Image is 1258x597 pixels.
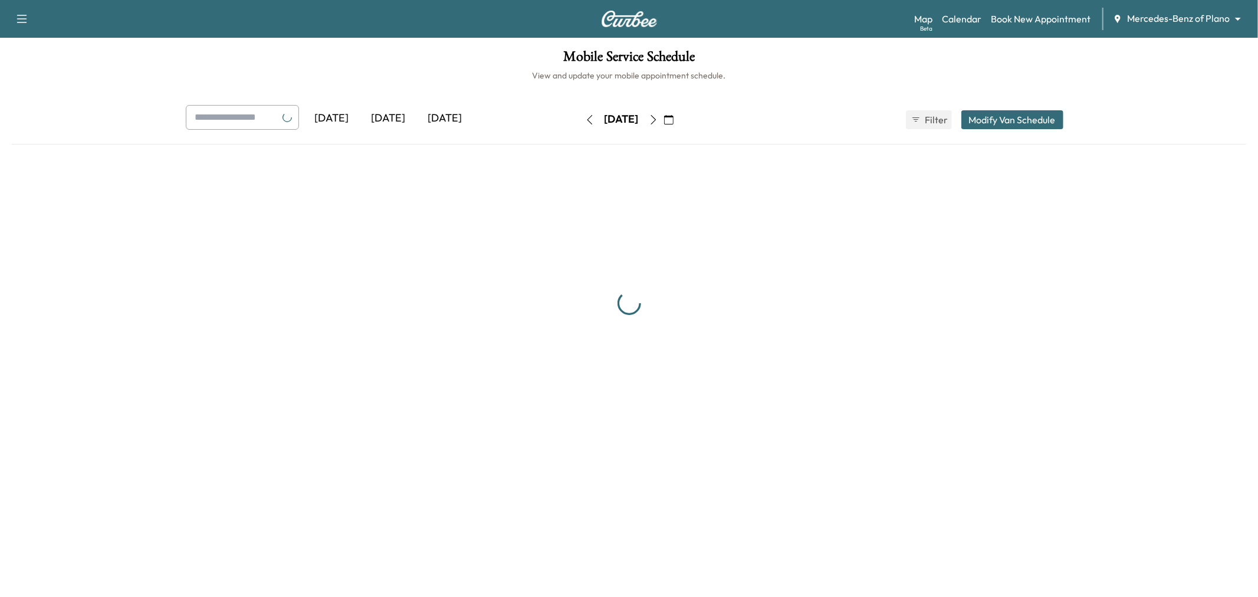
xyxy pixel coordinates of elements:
div: [DATE] [360,105,417,132]
a: Calendar [942,12,981,26]
button: Filter [906,110,952,129]
span: Filter [925,113,947,127]
h6: View and update your mobile appointment schedule. [12,70,1246,81]
button: Modify Van Schedule [961,110,1063,129]
h1: Mobile Service Schedule [12,50,1246,70]
div: Beta [920,24,932,33]
div: [DATE] [304,105,360,132]
div: [DATE] [605,112,639,127]
span: Mercedes-Benz of Plano [1127,12,1230,25]
div: [DATE] [417,105,474,132]
a: Book New Appointment [991,12,1091,26]
img: Curbee Logo [601,11,658,27]
a: MapBeta [914,12,932,26]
